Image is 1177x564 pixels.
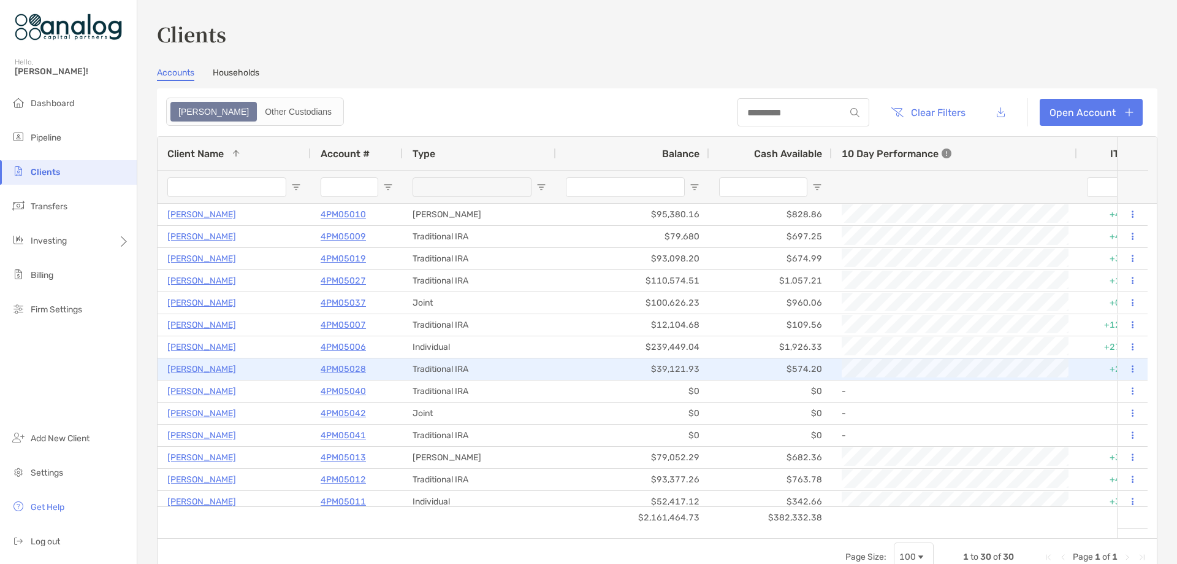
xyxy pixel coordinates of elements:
div: $52,417.12 [556,491,709,512]
span: 1 [1112,552,1118,562]
div: Last Page [1137,552,1147,562]
div: 0% [1077,403,1151,424]
input: Balance Filter Input [566,177,685,197]
div: $100,626.23 [556,292,709,314]
a: [PERSON_NAME] [167,207,236,222]
span: 30 [1003,552,1014,562]
img: pipeline icon [11,129,26,144]
div: First Page [1043,552,1053,562]
div: Joint [403,292,556,314]
div: $93,098.20 [556,248,709,269]
button: Open Filter Menu [690,182,699,192]
div: Page Size: [845,552,886,562]
img: dashboard icon [11,95,26,110]
span: 1 [1095,552,1100,562]
a: 4PM05028 [321,361,366,377]
img: get-help icon [11,499,26,514]
a: [PERSON_NAME] [167,229,236,244]
a: Open Account [1040,99,1143,126]
img: transfers icon [11,198,26,213]
div: +4.14% [1077,204,1151,225]
button: Clear Filters [882,99,975,126]
div: $0 [556,425,709,446]
a: [PERSON_NAME] [167,339,236,355]
div: +2.73% [1077,358,1151,380]
p: [PERSON_NAME] [167,450,236,465]
p: 4PM05019 [321,251,366,266]
div: +12.96% [1077,314,1151,336]
span: Pipeline [31,133,61,143]
div: segmented control [166,98,344,126]
div: - [842,403,1067,423]
span: of [993,552,1001,562]
a: Households [213,68,259,81]
input: Cash Available Filter Input [719,177,807,197]
a: 4PM05009 [321,229,366,244]
div: 10 Day Performance [842,137,951,170]
div: Joint [403,403,556,424]
div: Individual [403,491,556,512]
a: [PERSON_NAME] [167,295,236,311]
div: Traditional IRA [403,469,556,490]
div: $0 [709,425,832,446]
img: Zoe Logo [15,5,122,49]
a: 4PM05013 [321,450,366,465]
p: 4PM05010 [321,207,366,222]
button: Open Filter Menu [291,182,301,192]
div: $109.56 [709,314,832,336]
span: Settings [31,468,63,478]
a: 4PM05011 [321,494,366,509]
img: logout icon [11,533,26,548]
button: Open Filter Menu [536,182,546,192]
span: Investing [31,236,67,246]
img: input icon [850,108,859,117]
div: $2,161,464.73 [556,507,709,528]
span: Page [1073,552,1093,562]
a: [PERSON_NAME] [167,273,236,288]
div: Traditional IRA [403,248,556,269]
a: Accounts [157,68,194,81]
img: add_new_client icon [11,430,26,445]
div: $763.78 [709,469,832,490]
p: 4PM05042 [321,406,366,421]
div: $342.66 [709,491,832,512]
a: 4PM05007 [321,317,366,333]
a: [PERSON_NAME] [167,494,236,509]
div: - [842,425,1067,446]
div: $828.86 [709,204,832,225]
div: $697.25 [709,226,832,247]
span: Account # [321,148,370,160]
div: $239,449.04 [556,336,709,358]
div: $39,121.93 [556,358,709,380]
a: 4PM05037 [321,295,366,311]
span: Dashboard [31,98,74,109]
a: 4PM05012 [321,472,366,487]
div: +4.00% [1077,469,1151,490]
div: Other Custodians [258,103,338,120]
div: +4.15% [1077,226,1151,247]
p: 4PM05027 [321,273,366,288]
img: settings icon [11,465,26,479]
a: 4PM05041 [321,428,366,443]
span: to [970,552,978,562]
div: $0 [709,381,832,402]
a: [PERSON_NAME] [167,428,236,443]
a: 4PM05040 [321,384,366,399]
input: ITD Filter Input [1087,177,1126,197]
div: +3.48% [1077,248,1151,269]
div: ITD [1110,148,1141,160]
div: Traditional IRA [403,425,556,446]
span: Balance [662,148,699,160]
a: [PERSON_NAME] [167,406,236,421]
div: Next Page [1122,552,1132,562]
a: 4PM05006 [321,339,366,355]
